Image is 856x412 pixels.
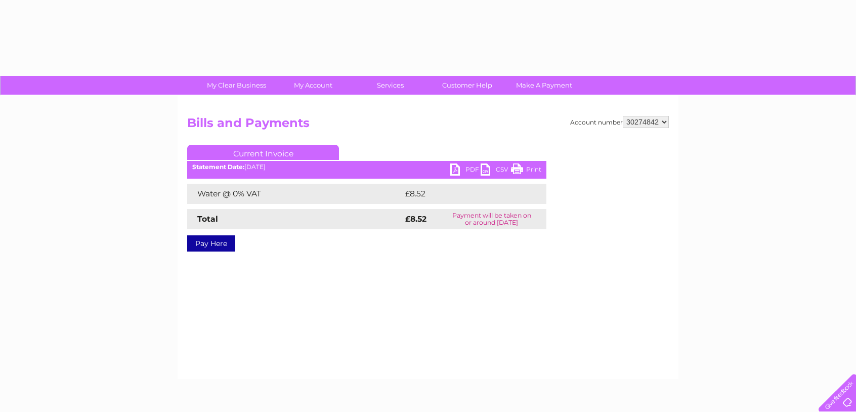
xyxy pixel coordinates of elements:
a: My Account [272,76,355,95]
strong: £8.52 [405,214,426,224]
a: Make A Payment [502,76,586,95]
a: CSV [481,163,511,178]
strong: Total [197,214,218,224]
a: My Clear Business [195,76,278,95]
a: Print [511,163,541,178]
div: Account number [570,116,669,128]
a: Services [349,76,432,95]
a: Current Invoice [187,145,339,160]
h2: Bills and Payments [187,116,669,135]
td: Payment will be taken on or around [DATE] [437,209,546,229]
a: Pay Here [187,235,235,252]
b: Statement Date: [192,163,244,171]
a: Customer Help [425,76,509,95]
td: £8.52 [403,184,523,204]
div: [DATE] [187,163,546,171]
a: PDF [450,163,481,178]
td: Water @ 0% VAT [187,184,403,204]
